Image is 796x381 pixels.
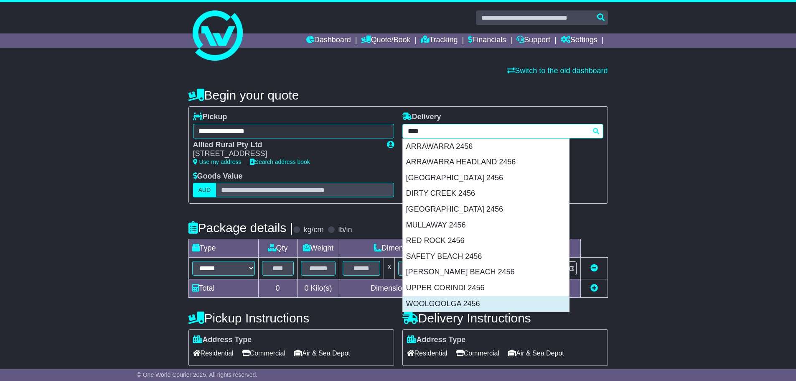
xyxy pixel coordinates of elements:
div: MULLAWAY 2456 [403,217,569,233]
td: Qty [258,239,297,258]
a: Tracking [421,33,458,48]
div: [GEOGRAPHIC_DATA] 2456 [403,170,569,186]
td: Type [188,239,258,258]
div: ARRAWARRA HEADLAND 2456 [403,154,569,170]
div: DIRTY CREEK 2456 [403,186,569,202]
td: Weight [297,239,339,258]
div: SAFETY BEACH 2456 [403,249,569,265]
span: Commercial [242,347,285,360]
div: ARRAWARRA 2456 [403,139,569,155]
td: Dimensions in Centimetre(s) [339,279,495,298]
label: Address Type [193,335,252,345]
typeahead: Please provide city [402,124,603,138]
span: Residential [193,347,234,360]
a: Add new item [590,284,598,292]
a: Switch to the old dashboard [507,66,608,75]
h4: Pickup Instructions [188,311,394,325]
span: Air & Sea Depot [294,347,350,360]
span: © One World Courier 2025. All rights reserved. [137,371,258,378]
span: 0 [304,284,308,292]
a: Support [516,33,550,48]
a: Remove this item [590,264,598,272]
h4: Package details | [188,221,293,235]
label: Goods Value [193,172,243,181]
div: [STREET_ADDRESS] [193,149,379,159]
a: Settings [561,33,598,48]
a: Financials [468,33,506,48]
h4: Begin your quote [188,88,608,102]
span: Air & Sea Depot [508,347,564,360]
span: Commercial [456,347,499,360]
a: Search address book [250,159,310,165]
td: Dimensions (L x W x H) [339,239,495,258]
a: Dashboard [306,33,351,48]
div: WOOLGOOLGA 2456 [403,296,569,312]
label: Pickup [193,113,227,122]
td: 0 [258,279,297,298]
div: UPPER CORINDI 2456 [403,280,569,296]
div: RED ROCK 2456 [403,233,569,249]
h4: Delivery Instructions [402,311,608,325]
div: [GEOGRAPHIC_DATA] 2456 [403,202,569,217]
span: Residential [407,347,448,360]
a: Quote/Book [361,33,410,48]
label: lb/in [338,225,352,235]
td: x [384,258,395,279]
div: [PERSON_NAME] BEACH 2456 [403,264,569,280]
a: Use my address [193,159,242,165]
label: kg/cm [303,225,323,235]
label: Delivery [402,113,441,122]
label: AUD [193,183,216,197]
label: Address Type [407,335,466,345]
div: Allied Rural Pty Ltd [193,141,379,150]
td: Total [188,279,258,298]
td: Kilo(s) [297,279,339,298]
